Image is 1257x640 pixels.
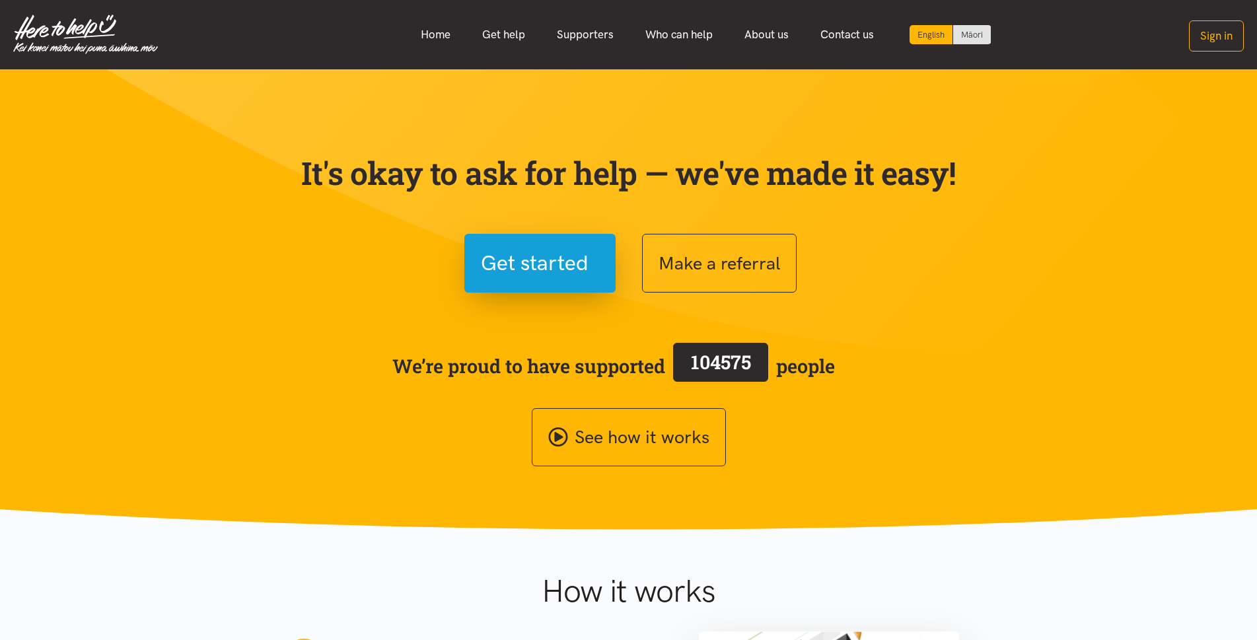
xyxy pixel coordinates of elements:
a: Get help [466,20,541,49]
p: It's okay to ask for help — we've made it easy! [299,154,959,192]
span: 104575 [691,349,751,374]
a: Switch to Te Reo Māori [953,25,991,44]
a: Home [405,20,466,49]
h1: How it works [413,572,844,610]
button: Get started [464,234,616,293]
span: We’re proud to have supported people [392,340,835,392]
a: About us [729,20,805,49]
button: Make a referral [642,234,797,293]
div: Language toggle [910,25,991,44]
button: Sign in [1189,20,1244,52]
a: Supporters [541,20,629,49]
a: See how it works [532,408,726,467]
a: 104575 [665,340,776,392]
a: Contact us [805,20,890,49]
a: Who can help [629,20,729,49]
div: Current language [910,25,953,44]
span: Get started [481,246,589,280]
img: Home [13,15,158,54]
